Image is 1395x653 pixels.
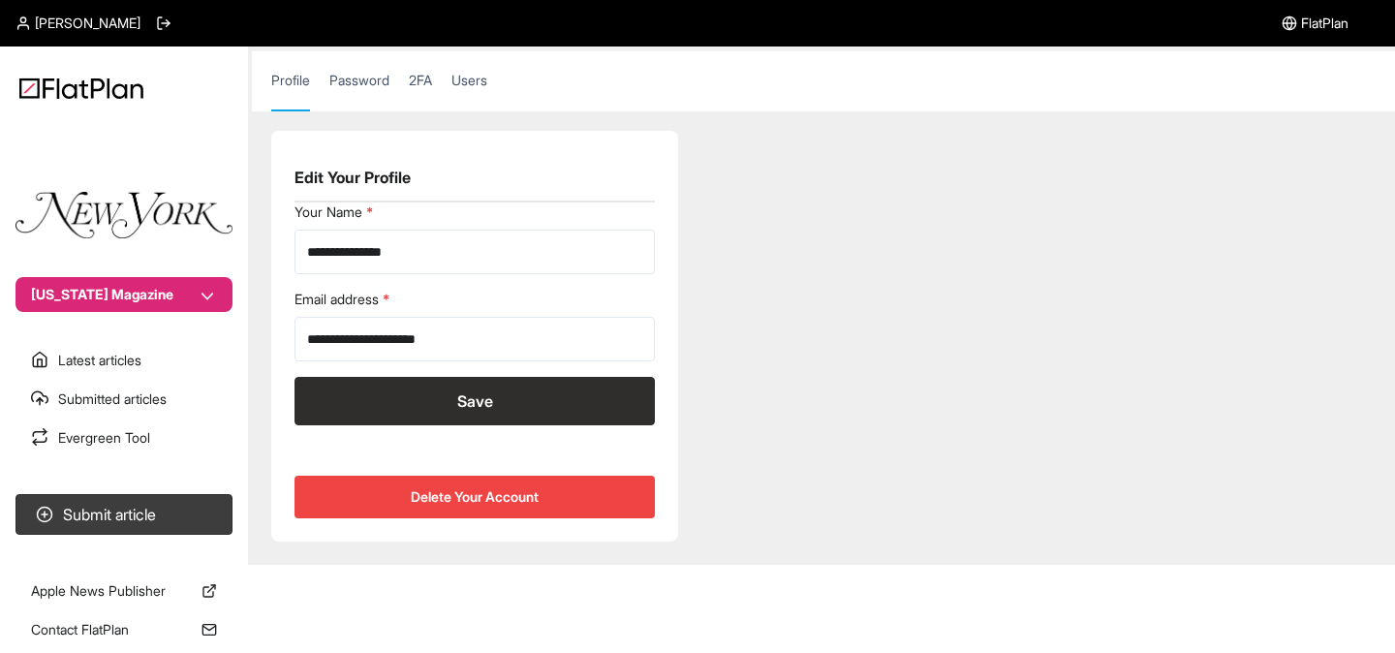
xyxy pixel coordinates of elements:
[15,574,232,608] a: Apple News Publisher
[294,377,655,425] button: Save
[15,494,232,535] button: Submit article
[294,476,655,518] button: Delete Your Account
[15,382,232,417] a: Submitted articles
[409,71,432,109] a: 2FA
[294,202,655,222] label: Your Name
[294,166,655,189] h1: Edit Your Profile
[451,71,487,109] a: Users
[15,343,232,378] a: Latest articles
[329,71,389,109] a: Password
[15,192,232,238] img: Publication Logo
[15,420,232,455] a: Evergreen Tool
[271,71,310,111] a: Profile
[15,612,232,647] a: Contact FlatPlan
[35,14,140,33] span: [PERSON_NAME]
[1301,14,1348,33] span: FlatPlan
[19,78,143,99] img: Logo
[15,14,140,33] a: [PERSON_NAME]
[294,290,655,309] label: Email address
[15,277,232,312] button: [US_STATE] Magazine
